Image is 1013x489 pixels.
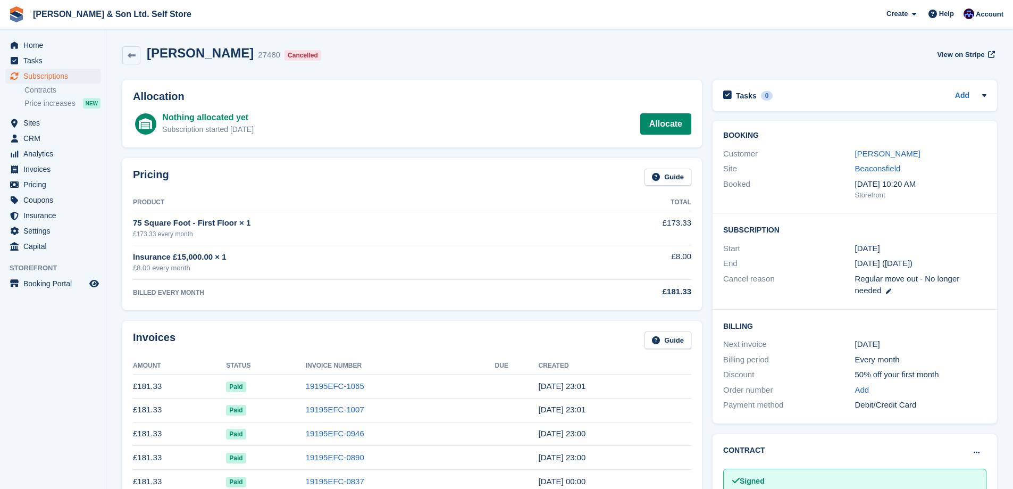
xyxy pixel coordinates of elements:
h2: Billing [723,320,986,331]
span: Analytics [23,146,87,161]
span: Help [939,9,954,19]
a: menu [5,177,101,192]
a: menu [5,239,101,254]
div: End [723,258,855,270]
div: Site [723,163,855,175]
a: Allocate [640,113,691,135]
span: Coupons [23,193,87,208]
span: Regular move out - No longer needed [855,274,960,295]
span: Capital [23,239,87,254]
td: £181.33 [133,422,226,446]
span: Storefront [10,263,106,273]
div: Discount [723,369,855,381]
a: menu [5,193,101,208]
a: menu [5,69,101,84]
span: Paid [226,453,246,463]
div: £173.33 every month [133,229,581,239]
span: Subscriptions [23,69,87,84]
a: menu [5,53,101,68]
div: Payment method [723,399,855,411]
time: 2023-10-27 23:00:00 UTC [855,243,880,255]
time: 2024-10-27 23:00:45 UTC [538,453,585,462]
a: menu [5,146,101,161]
a: menu [5,131,101,146]
h2: Booking [723,131,986,140]
h2: Invoices [133,331,175,349]
span: Pricing [23,177,87,192]
a: Contracts [24,85,101,95]
span: Paid [226,382,246,392]
img: Josey Kitching [964,9,974,19]
div: Start [723,243,855,255]
div: [DATE] 10:20 AM [855,178,986,190]
a: 19195EFC-0946 [306,429,364,438]
span: Tasks [23,53,87,68]
div: Subscription started [DATE] [162,124,254,135]
a: menu [5,38,101,53]
a: Guide [644,331,691,349]
div: Debit/Credit Card [855,399,986,411]
time: 2024-09-27 23:00:51 UTC [538,477,585,486]
a: View on Stripe [933,46,997,63]
div: 0 [761,91,773,101]
td: £181.33 [133,375,226,399]
span: Paid [226,405,246,416]
div: Next invoice [723,338,855,351]
th: Created [538,358,691,375]
h2: Tasks [736,91,757,101]
a: Add [955,90,969,102]
span: CRM [23,131,87,146]
span: Insurance [23,208,87,223]
a: Price increases NEW [24,97,101,109]
div: Nothing allocated yet [162,111,254,124]
a: [PERSON_NAME] [855,149,920,158]
th: Total [581,194,691,211]
th: Status [226,358,305,375]
div: BILLED EVERY MONTH [133,288,581,297]
a: Beaconsfield [855,164,901,173]
time: 2024-11-27 23:00:42 UTC [538,429,585,438]
img: stora-icon-8386f47178a22dfd0bd8f6a31ec36ba5ce8667c1dd55bd0f319d3a0aa187defe.svg [9,6,24,22]
time: 2025-01-27 23:01:08 UTC [538,382,585,391]
a: 19195EFC-1065 [306,382,364,391]
div: Cancel reason [723,273,855,297]
h2: Allocation [133,90,691,103]
div: Order number [723,384,855,396]
div: 75 Square Foot - First Floor × 1 [133,217,581,229]
span: [DATE] ([DATE]) [855,259,913,268]
span: Sites [23,115,87,130]
span: View on Stripe [937,49,984,60]
div: 27480 [258,49,280,61]
time: 2024-12-27 23:01:00 UTC [538,405,585,414]
h2: [PERSON_NAME] [147,46,254,60]
a: Guide [644,169,691,186]
div: Every month [855,354,986,366]
td: £181.33 [133,398,226,422]
h2: Contract [723,445,765,456]
span: Account [976,9,1003,20]
div: £8.00 every month [133,263,581,273]
a: [PERSON_NAME] & Son Ltd. Self Store [29,5,196,23]
span: Home [23,38,87,53]
div: Insurance £15,000.00 × 1 [133,251,581,263]
div: NEW [83,98,101,109]
a: Add [855,384,869,396]
td: £181.33 [133,446,226,470]
td: £8.00 [581,245,691,279]
a: menu [5,115,101,130]
a: menu [5,162,101,177]
th: Product [133,194,581,211]
a: 19195EFC-0837 [306,477,364,486]
th: Invoice Number [306,358,495,375]
a: menu [5,208,101,223]
a: Preview store [88,277,101,290]
div: Signed [732,476,977,487]
span: Paid [226,429,246,440]
span: Booking Portal [23,276,87,291]
div: £181.33 [581,286,691,298]
div: Booked [723,178,855,201]
a: menu [5,276,101,291]
th: Amount [133,358,226,375]
span: Settings [23,223,87,238]
h2: Subscription [723,224,986,235]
